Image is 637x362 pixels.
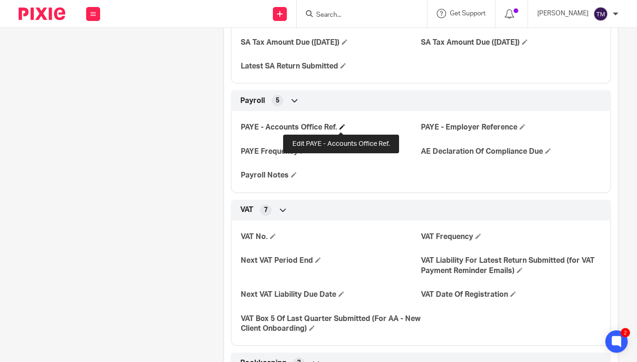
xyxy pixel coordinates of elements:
span: VAT [240,205,253,215]
span: Get Support [450,10,486,17]
h4: Next VAT Liability Due Date [241,290,421,300]
p: [PERSON_NAME] [537,9,589,18]
h4: VAT Date Of Registration [421,290,601,300]
span: 5 [276,96,279,105]
h4: SA Tax Amount Due ([DATE]) [241,38,421,48]
input: Search [315,11,399,20]
h4: Payroll Notes [241,171,421,180]
h4: VAT Box 5 Of Last Quarter Submitted (For AA - New Client Onboarding) [241,314,421,334]
h4: PAYE Frequency [241,147,421,157]
h4: VAT No. [241,232,421,242]
img: svg%3E [593,7,608,21]
img: Pixie [19,7,65,20]
h4: Next VAT Period End [241,256,421,266]
h4: VAT Frequency [421,232,601,242]
h4: SA Tax Amount Due ([DATE]) [421,38,601,48]
h4: PAYE - Employer Reference [421,123,601,132]
h4: AE Declaration Of Compliance Due [421,147,601,157]
div: 2 [621,328,630,337]
span: Payroll [240,96,265,106]
h4: Latest SA Return Submitted [241,61,421,71]
h4: VAT Liability For Latest Return Submitted (for VAT Payment Reminder Emails) [421,256,601,276]
h4: PAYE - Accounts Office Ref. [241,123,421,132]
span: 7 [264,205,268,215]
